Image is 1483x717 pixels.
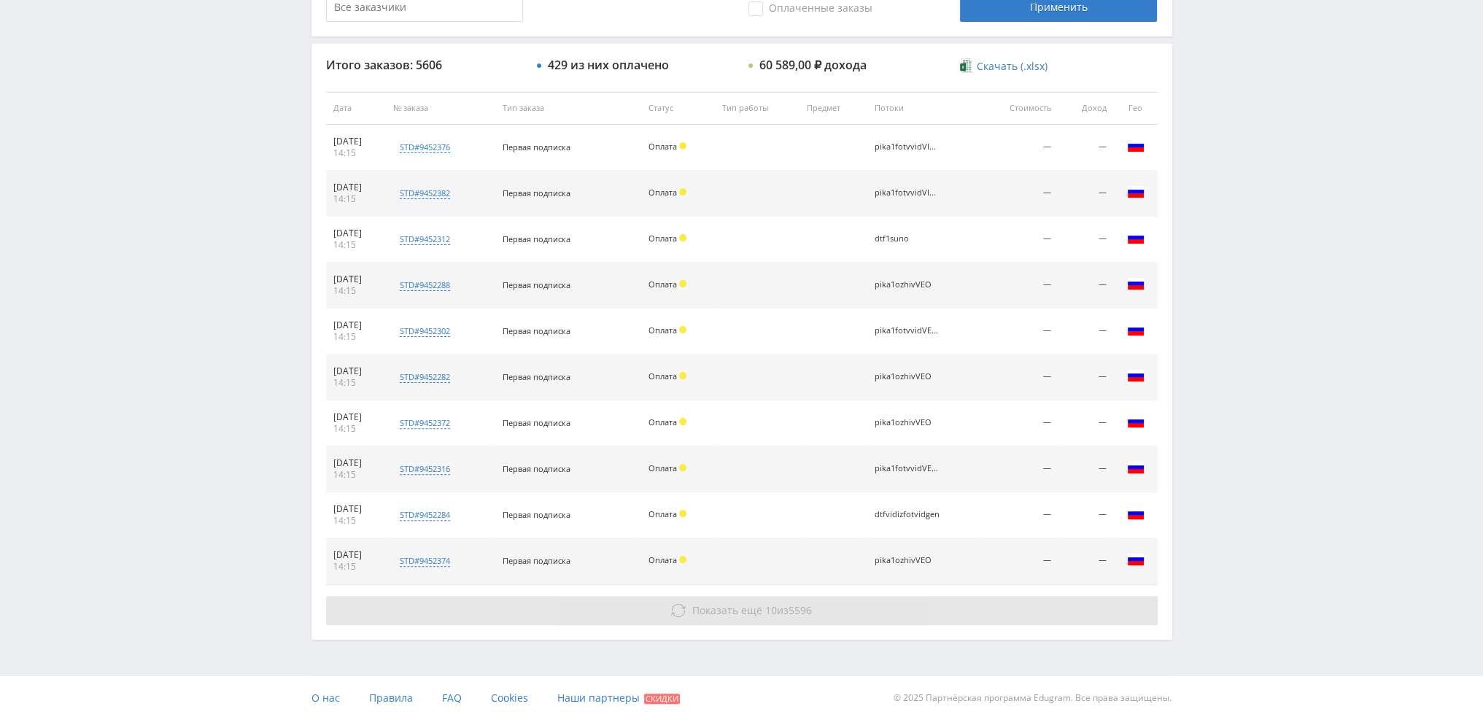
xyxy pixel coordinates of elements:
div: 429 из них оплачено [548,58,669,71]
td: — [1058,538,1114,584]
img: rus.png [1127,367,1145,384]
div: std#9452312 [400,233,450,245]
div: [DATE] [333,365,379,377]
span: Холд [679,326,686,333]
span: из [692,603,812,617]
td: — [1058,263,1114,309]
span: 5596 [789,603,812,617]
div: [DATE] [333,136,379,147]
span: Оплата [648,325,677,336]
span: Оплата [648,141,677,152]
span: Оплата [648,508,677,519]
div: std#9452288 [400,279,450,291]
span: Cookies [491,691,528,705]
td: — [1058,171,1114,217]
td: — [1058,309,1114,354]
span: Холд [679,280,686,287]
span: О нас [311,691,340,705]
td: — [980,309,1058,354]
span: Первая подписка [503,142,570,152]
td: — [980,492,1058,538]
span: Первая подписка [503,187,570,198]
div: std#9452374 [400,555,450,567]
div: pika1ozhivVEO [875,280,940,290]
img: rus.png [1127,505,1145,522]
td: — [980,217,1058,263]
td: — [1058,446,1114,492]
div: 14:15 [333,331,379,343]
td: — [1058,492,1114,538]
td: — [1058,125,1114,171]
div: [DATE] [333,182,379,193]
img: xlsx [960,58,972,73]
div: pika1fotvvidVEO3 [875,464,940,473]
td: — [980,446,1058,492]
span: Холд [679,234,686,241]
div: std#9452282 [400,371,450,383]
td: — [1058,354,1114,400]
img: rus.png [1127,551,1145,568]
span: Оплата [648,462,677,473]
span: Холд [679,556,686,563]
div: 14:15 [333,423,379,435]
span: Первая подписка [503,371,570,382]
span: Первая подписка [503,417,570,428]
div: [DATE] [333,503,379,515]
span: Оплаченные заказы [748,1,872,16]
span: Первая подписка [503,463,570,474]
span: FAQ [442,691,462,705]
div: 14:15 [333,285,379,297]
th: № заказа [386,92,495,125]
div: 14:15 [333,377,379,389]
span: Оплата [648,416,677,427]
th: Стоимость [980,92,1058,125]
div: std#9452372 [400,417,450,429]
span: Правила [369,691,413,705]
img: rus.png [1127,413,1145,430]
th: Гео [1114,92,1158,125]
td: — [1058,217,1114,263]
div: [DATE] [333,274,379,285]
div: pika1fotvvidVIDGEN [875,188,940,198]
img: rus.png [1127,137,1145,155]
div: 14:15 [333,239,379,251]
span: Первая подписка [503,279,570,290]
div: pika1ozhivVEO [875,418,940,427]
div: [DATE] [333,457,379,469]
span: Первая подписка [503,233,570,244]
span: Первая подписка [503,555,570,566]
span: Скидки [644,694,680,704]
img: rus.png [1127,459,1145,476]
div: 14:15 [333,515,379,527]
span: Холд [679,142,686,150]
div: [DATE] [333,411,379,423]
div: 14:15 [333,193,379,205]
span: Холд [679,464,686,471]
span: Оплата [648,233,677,244]
div: std#9452316 [400,463,450,475]
div: std#9452376 [400,142,450,153]
div: [DATE] [333,228,379,239]
div: pika1ozhivVEO [875,372,940,381]
div: 14:15 [333,561,379,573]
div: pika1fotvvidVEO3 [875,326,940,336]
img: rus.png [1127,275,1145,292]
div: Итого заказов: 5606 [326,58,523,71]
div: 14:15 [333,469,379,481]
div: std#9452284 [400,509,450,521]
td: — [980,400,1058,446]
span: Холд [679,510,686,517]
td: — [980,354,1058,400]
div: pika1fotvvidVIDGEN [875,142,940,152]
th: Потоки [867,92,980,125]
span: Скачать (.xlsx) [977,61,1048,72]
span: Оплата [648,187,677,198]
span: Наши партнеры [557,691,640,705]
div: 14:15 [333,147,379,159]
td: — [1058,400,1114,446]
td: — [980,171,1058,217]
div: dtfvidizfotvidgen [875,510,940,519]
th: Доход [1058,92,1114,125]
div: [DATE] [333,549,379,561]
span: Оплата [648,371,677,381]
